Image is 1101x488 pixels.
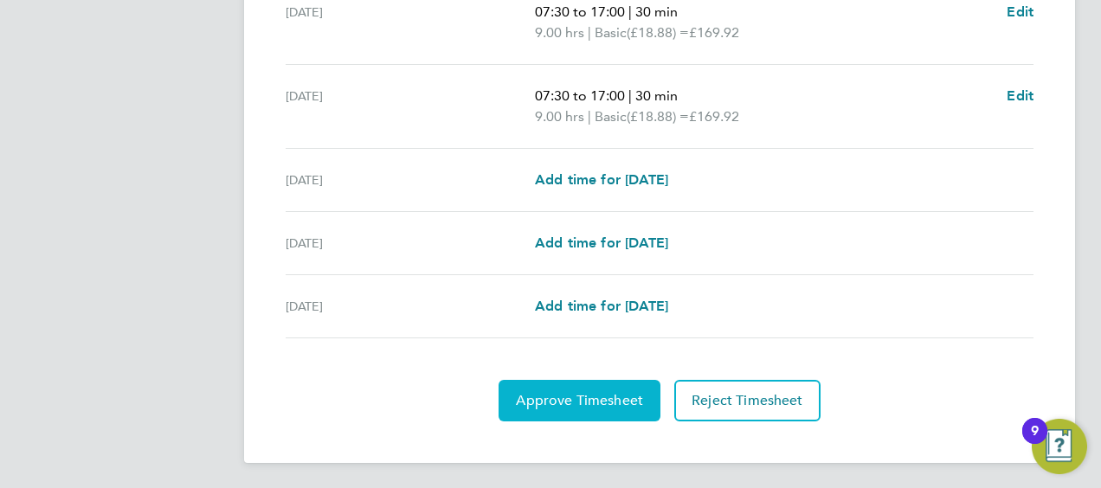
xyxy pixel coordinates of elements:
[588,24,591,41] span: |
[627,108,689,125] span: (£18.88) =
[689,24,739,41] span: £169.92
[535,170,668,190] a: Add time for [DATE]
[627,24,689,41] span: (£18.88) =
[1007,86,1033,106] a: Edit
[516,392,643,409] span: Approve Timesheet
[1031,431,1039,453] div: 9
[628,87,632,104] span: |
[286,233,535,254] div: [DATE]
[595,106,627,127] span: Basic
[692,392,803,409] span: Reject Timesheet
[286,170,535,190] div: [DATE]
[535,298,668,314] span: Add time for [DATE]
[286,296,535,317] div: [DATE]
[1007,2,1033,22] a: Edit
[1007,87,1033,104] span: Edit
[689,108,739,125] span: £169.92
[535,108,584,125] span: 9.00 hrs
[674,380,821,421] button: Reject Timesheet
[535,3,625,20] span: 07:30 to 17:00
[535,87,625,104] span: 07:30 to 17:00
[535,171,668,188] span: Add time for [DATE]
[286,86,535,127] div: [DATE]
[286,2,535,43] div: [DATE]
[499,380,660,421] button: Approve Timesheet
[535,234,668,251] span: Add time for [DATE]
[535,24,584,41] span: 9.00 hrs
[535,233,668,254] a: Add time for [DATE]
[588,108,591,125] span: |
[1007,3,1033,20] span: Edit
[535,296,668,317] a: Add time for [DATE]
[595,22,627,43] span: Basic
[628,3,632,20] span: |
[635,3,678,20] span: 30 min
[1032,419,1087,474] button: Open Resource Center, 9 new notifications
[635,87,678,104] span: 30 min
